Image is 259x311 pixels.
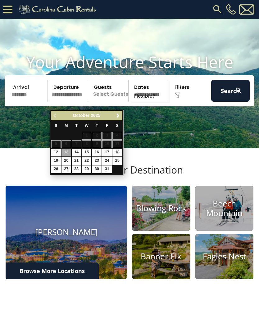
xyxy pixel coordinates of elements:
a: Browse More Locations [6,262,99,279]
h3: Select Your Destination [5,164,254,186]
a: Blowing Rock [132,186,190,231]
h4: [PERSON_NAME] [6,228,127,237]
span: Monday [65,123,68,128]
a: Beech Mountain [195,186,254,231]
a: 16 [92,149,102,156]
a: 21 [72,157,81,165]
span: Tuesday [75,123,78,128]
img: search-regular-white.png [235,87,243,95]
a: Eagles Nest [195,234,254,279]
a: [PHONE_NUMBER] [225,4,238,15]
p: Select Guests [90,80,128,102]
a: 12 [51,149,61,156]
a: 13 [61,149,71,156]
a: 24 [102,157,112,165]
a: 25 [112,157,122,165]
span: Sunday [55,123,57,128]
a: 18 [112,149,122,156]
a: 26 [51,165,61,173]
h4: Beech Mountain [195,199,254,218]
a: 27 [61,165,71,173]
a: 28 [72,165,81,173]
span: Friday [106,123,108,128]
a: 31 [102,165,112,173]
span: Next [116,113,120,118]
h4: Banner Elk [132,252,190,261]
a: 30 [92,165,102,173]
img: search-regular.svg [212,4,223,15]
h4: Blowing Rock [132,203,190,213]
h1: Your Adventure Starts Here [5,52,254,72]
span: Saturday [116,123,119,128]
h4: Eagles Nest [195,252,254,261]
a: [PERSON_NAME] [6,186,127,279]
span: 2025 [91,113,100,118]
span: Wednesday [85,123,89,128]
img: filter--v1.png [175,92,181,99]
img: Khaki-logo.png [16,3,101,16]
a: 14 [72,149,81,156]
a: 17 [102,149,112,156]
a: 19 [51,157,61,165]
a: Next [114,112,122,119]
a: 22 [82,157,92,165]
span: October [73,113,90,118]
a: 20 [61,157,71,165]
button: Search [211,80,250,102]
a: Banner Elk [132,234,190,279]
a: 29 [82,165,92,173]
a: 23 [92,157,102,165]
a: 15 [82,149,92,156]
span: Thursday [96,123,98,128]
